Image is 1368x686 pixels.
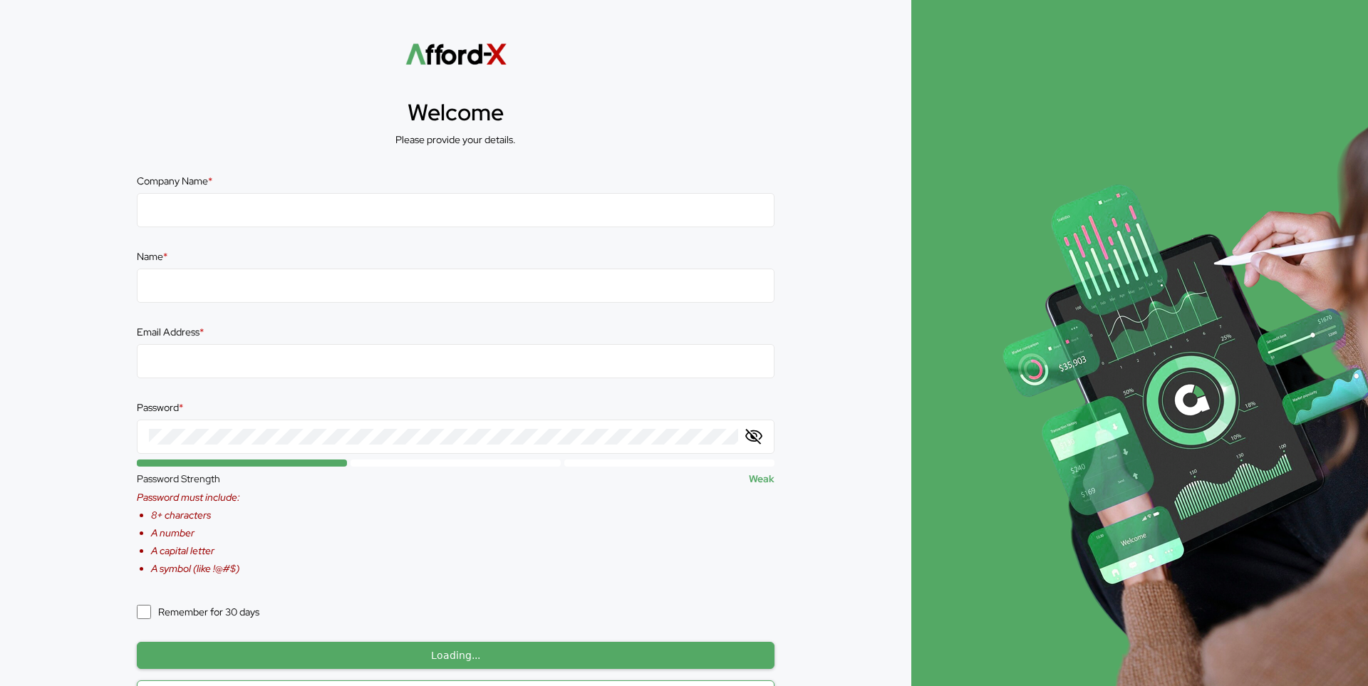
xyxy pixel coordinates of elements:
[151,509,240,521] li: 8+ characters
[158,606,259,618] div: Remember for 30 days
[137,326,204,338] div: Email Address
[137,175,212,187] div: Company Name
[137,491,240,504] div: Password must include:
[151,526,240,539] li: A number
[151,562,240,575] li: A symbol (like !@#$)
[137,642,774,669] div: Loading...
[151,544,240,557] li: A capital letter
[137,401,183,414] div: Password
[405,40,507,68] img: logo
[137,472,220,485] div: Password Strength
[395,133,516,146] div: Please provide your details.
[408,97,504,128] div: Welcome
[137,250,167,263] div: Name
[749,472,774,485] div: Weak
